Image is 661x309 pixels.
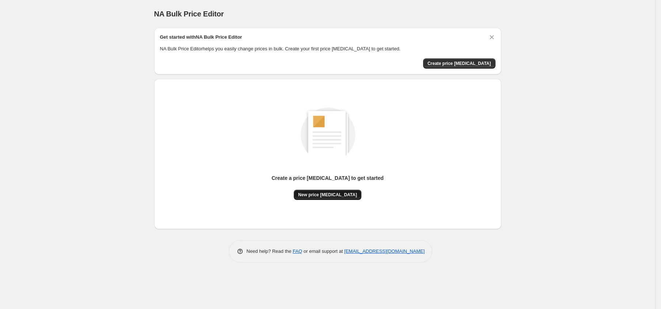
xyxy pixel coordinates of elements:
[154,10,224,18] span: NA Bulk Price Editor
[271,174,384,182] p: Create a price [MEDICAL_DATA] to get started
[160,34,242,41] h2: Get started with NA Bulk Price Editor
[302,248,344,254] span: or email support at
[298,192,357,198] span: New price [MEDICAL_DATA]
[247,248,293,254] span: Need help? Read the
[344,248,425,254] a: [EMAIL_ADDRESS][DOMAIN_NAME]
[294,190,361,200] button: New price [MEDICAL_DATA]
[423,58,495,69] button: Create price change job
[293,248,302,254] a: FAQ
[488,34,495,41] button: Dismiss card
[160,45,495,53] p: NA Bulk Price Editor helps you easily change prices in bulk. Create your first price [MEDICAL_DAT...
[428,61,491,66] span: Create price [MEDICAL_DATA]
